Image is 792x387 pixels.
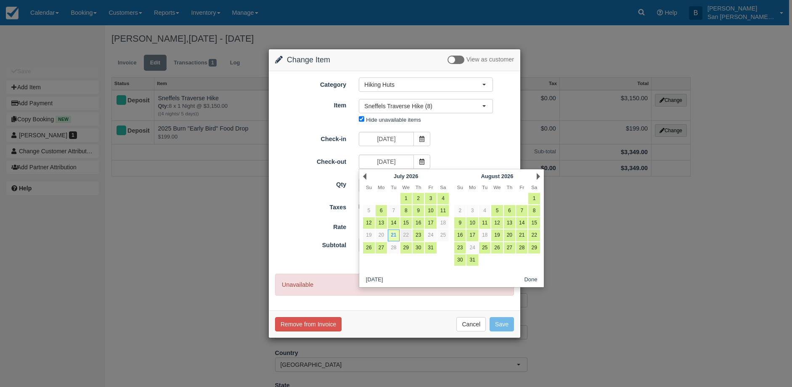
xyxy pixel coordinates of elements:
[388,205,399,216] a: 7
[425,242,436,254] a: 31
[403,184,410,190] span: Wednesday
[359,99,493,113] button: Sneffels Traverse Hike (8)
[466,242,478,254] a: 24
[491,230,503,241] a: 19
[504,230,515,241] a: 20
[454,205,466,216] a: 2
[366,117,421,123] label: Hide unavailable items
[363,230,374,241] a: 19
[466,217,478,229] a: 10
[400,242,412,254] a: 29
[400,205,412,216] a: 8
[275,317,342,331] button: Remove from Invoice
[269,155,352,166] label: Check-out
[466,254,478,266] a: 31
[528,242,540,254] a: 29
[269,238,352,250] label: Subtotal
[457,184,463,190] span: Sunday
[388,217,399,229] a: 14
[366,184,372,190] span: Sunday
[359,77,493,92] button: Hiking Huts
[406,173,419,179] span: 2026
[466,205,478,216] a: 3
[413,230,424,241] a: 23
[528,230,540,241] a: 22
[363,242,374,254] a: 26
[469,184,476,190] span: Monday
[400,217,412,229] a: 15
[363,217,374,229] a: 12
[528,193,540,204] a: 1
[269,132,352,144] label: Check-in
[391,184,396,190] span: Tuesday
[437,217,449,229] a: 18
[528,217,540,229] a: 15
[378,184,384,190] span: Monday
[363,205,374,216] a: 5
[437,205,449,216] a: 11
[454,242,466,254] a: 23
[454,230,466,241] a: 16
[482,184,487,190] span: Tuesday
[504,205,515,216] a: 6
[376,230,387,241] a: 20
[519,184,524,190] span: Friday
[454,217,466,229] a: 9
[425,193,436,204] a: 3
[425,217,436,229] a: 17
[479,205,490,216] a: 4
[466,56,514,63] span: View as customer
[376,217,387,229] a: 13
[413,217,424,229] a: 16
[364,102,482,110] span: Sneffels Traverse Hike (8)
[516,242,527,254] a: 28
[388,230,399,241] a: 21
[516,217,527,229] a: 14
[479,217,490,229] a: 11
[481,173,500,179] span: August
[456,317,486,331] button: Cancel
[437,230,449,241] a: 25
[275,274,514,296] p: Unavailable
[376,242,387,254] a: 27
[491,217,503,229] a: 12
[429,184,433,190] span: Friday
[363,173,366,180] a: Prev
[287,56,330,64] span: Change Item
[425,205,436,216] a: 10
[269,98,352,110] label: Item
[528,205,540,216] a: 8
[413,193,424,204] a: 2
[491,242,503,254] a: 26
[425,230,436,241] a: 24
[376,205,387,216] a: 6
[363,275,386,285] button: [DATE]
[537,173,540,180] a: Next
[364,80,482,89] span: Hiking Huts
[531,184,537,190] span: Saturday
[388,242,399,254] a: 28
[454,254,466,266] a: 30
[521,275,541,285] button: Done
[413,205,424,216] a: 9
[466,230,478,241] a: 17
[437,193,449,204] a: 4
[413,242,424,254] a: 30
[269,177,352,189] label: Qty
[400,230,412,241] a: 22
[516,205,527,216] a: 7
[490,317,514,331] button: Save
[269,77,352,89] label: Category
[516,230,527,241] a: 21
[416,184,421,190] span: Thursday
[269,200,352,212] label: Taxes
[493,184,501,190] span: Wednesday
[440,184,446,190] span: Saturday
[504,217,515,229] a: 13
[504,242,515,254] a: 27
[479,230,490,241] a: 18
[400,193,412,204] a: 1
[479,242,490,254] a: 25
[269,220,352,232] label: Rate
[507,184,513,190] span: Thursday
